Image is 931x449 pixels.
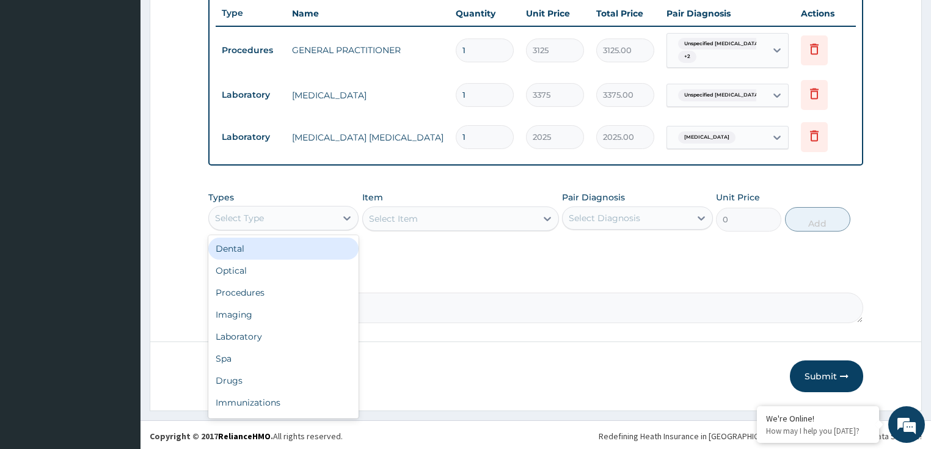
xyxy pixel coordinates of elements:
label: Unit Price [716,191,760,203]
label: Item [362,191,383,203]
button: Submit [790,360,863,392]
a: RelianceHMO [218,431,271,442]
td: Laboratory [216,84,286,106]
img: d_794563401_company_1708531726252_794563401 [23,61,49,92]
strong: Copyright © 2017 . [150,431,273,442]
div: Dental [208,238,359,260]
label: Comment [208,276,864,286]
th: Unit Price [520,1,590,26]
td: Procedures [216,39,286,62]
th: Type [216,2,286,24]
th: Pair Diagnosis [660,1,795,26]
th: Quantity [450,1,520,26]
div: Select Type [215,212,264,224]
textarea: Type your message and hit 'Enter' [6,310,233,353]
div: Select Diagnosis [569,212,640,224]
span: Unspecified [MEDICAL_DATA] [678,38,766,50]
td: GENERAL PRACTITIONER [286,38,450,62]
td: [MEDICAL_DATA] [286,83,450,108]
th: Actions [795,1,856,26]
div: Chat with us now [64,68,205,84]
div: We're Online! [766,413,870,424]
div: Procedures [208,282,359,304]
p: How may I help you today? [766,426,870,436]
th: Name [286,1,450,26]
button: Add [785,207,850,232]
div: Spa [208,348,359,370]
td: [MEDICAL_DATA] [MEDICAL_DATA] [286,125,450,150]
th: Total Price [590,1,660,26]
label: Pair Diagnosis [562,191,625,203]
div: Laboratory [208,326,359,348]
span: + 2 [678,51,696,63]
div: Immunizations [208,392,359,414]
div: Redefining Heath Insurance in [GEOGRAPHIC_DATA] using Telemedicine and Data Science! [599,430,922,442]
div: Others [208,414,359,436]
td: Laboratory [216,126,286,148]
div: Minimize live chat window [200,6,230,35]
div: Drugs [208,370,359,392]
div: Optical [208,260,359,282]
span: [MEDICAL_DATA] [678,131,736,144]
label: Types [208,192,234,203]
span: We're online! [71,142,169,266]
span: Unspecified [MEDICAL_DATA] [678,89,766,101]
div: Imaging [208,304,359,326]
